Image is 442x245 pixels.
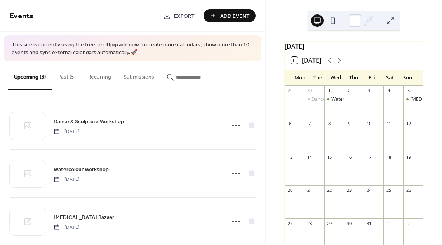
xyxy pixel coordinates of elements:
[327,187,332,193] div: 22
[405,187,411,193] div: 26
[366,88,372,94] div: 3
[399,70,417,86] div: Sun
[366,121,372,127] div: 10
[54,165,109,174] a: Watercolour Workshop
[327,88,332,94] div: 1
[366,154,372,160] div: 17
[309,70,327,86] div: Tue
[287,88,293,94] div: 29
[307,154,313,160] div: 14
[288,55,324,66] button: 11[DATE]
[287,154,293,160] div: 13
[307,88,313,94] div: 30
[106,40,139,50] a: Upgrade now
[346,121,352,127] div: 9
[331,96,381,103] div: Watercolour Workshop
[54,224,80,231] span: [DATE]
[117,61,160,89] button: Submissions
[405,154,411,160] div: 19
[386,187,392,193] div: 25
[220,12,250,20] span: Add Event
[327,70,345,86] div: Wed
[386,88,392,94] div: 4
[54,176,80,183] span: [DATE]
[307,121,313,127] div: 7
[12,41,254,56] span: This site is currently using the free tier. to create more calendars, show more than 10 events an...
[307,220,313,226] div: 28
[405,88,411,94] div: 5
[285,42,423,51] div: [DATE]
[346,220,352,226] div: 30
[363,70,381,86] div: Fri
[82,61,117,89] button: Recurring
[327,154,332,160] div: 15
[324,96,344,103] div: Watercolour Workshop
[8,61,52,90] button: Upcoming (3)
[386,220,392,226] div: 1
[345,70,363,86] div: Thu
[327,220,332,226] div: 29
[287,220,293,226] div: 27
[54,128,80,135] span: [DATE]
[54,117,124,126] span: Dance & Sculpture Workshop
[327,121,332,127] div: 8
[403,96,423,103] div: Blackhead Bazaar
[307,187,313,193] div: 21
[386,154,392,160] div: 18
[54,213,114,222] a: [MEDICAL_DATA] Bazaar
[287,121,293,127] div: 6
[54,117,124,126] a: Dance & Sculpture Workshop
[157,9,200,22] a: Export
[346,88,352,94] div: 2
[346,154,352,160] div: 16
[405,121,411,127] div: 12
[405,220,411,226] div: 2
[52,61,82,89] button: Past (5)
[54,165,109,173] span: Watercolour Workshop
[366,187,372,193] div: 24
[54,213,114,221] span: [MEDICAL_DATA] Bazaar
[10,9,33,24] span: Events
[381,70,398,86] div: Sat
[291,70,309,86] div: Mon
[305,96,324,103] div: Dance & Sculpture Workshop
[311,96,375,103] div: Dance & Sculpture Workshop
[204,9,256,22] button: Add Event
[287,187,293,193] div: 20
[386,121,392,127] div: 11
[346,187,352,193] div: 23
[366,220,372,226] div: 31
[174,12,195,20] span: Export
